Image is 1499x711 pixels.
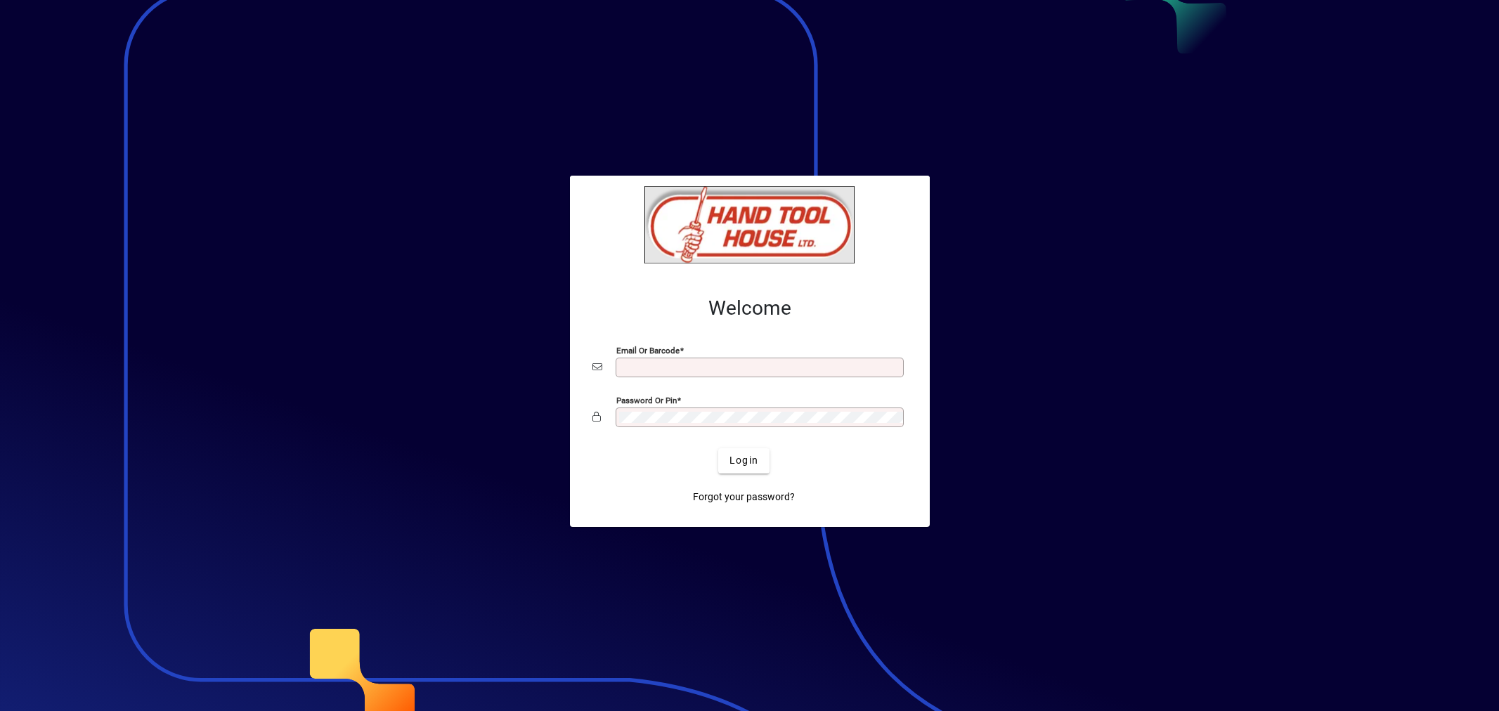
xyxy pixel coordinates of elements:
span: Login [729,453,758,468]
h2: Welcome [592,296,907,320]
a: Forgot your password? [687,485,800,510]
mat-label: Password or Pin [616,395,677,405]
button: Login [718,448,770,474]
mat-label: Email or Barcode [616,345,680,355]
span: Forgot your password? [693,490,795,504]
